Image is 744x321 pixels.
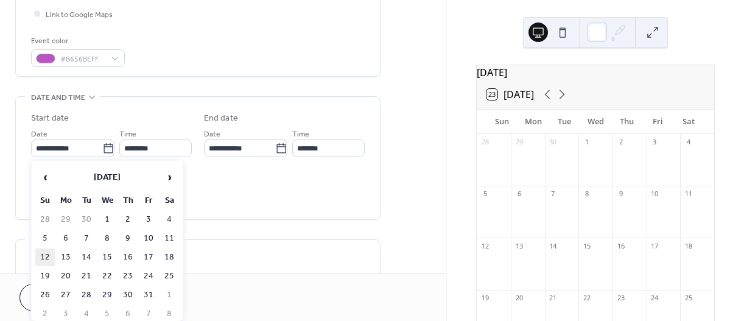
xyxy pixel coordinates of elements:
div: 10 [650,189,659,199]
td: 9 [118,230,138,247]
th: Th [118,192,138,210]
div: 9 [616,189,625,199]
td: 2 [118,211,138,228]
div: Event color [31,35,122,48]
td: 1 [160,286,179,304]
span: Date [31,128,47,141]
div: Thu [611,110,642,134]
div: 23 [616,294,625,303]
div: Wed [580,110,611,134]
td: 23 [118,267,138,285]
div: Fri [642,110,673,134]
div: [DATE] [477,65,714,80]
div: Sun [486,110,518,134]
td: 16 [118,249,138,266]
td: 19 [35,267,55,285]
td: 27 [56,286,75,304]
td: 8 [97,230,117,247]
span: Date and time [31,91,85,104]
td: 29 [97,286,117,304]
div: 30 [549,138,558,147]
div: 13 [514,241,524,250]
div: 6 [514,189,524,199]
td: 28 [77,286,96,304]
div: 24 [650,294,659,303]
div: 15 [582,241,591,250]
div: 25 [684,294,693,303]
td: 4 [160,211,179,228]
th: We [97,192,117,210]
span: #B656BEFF [60,53,105,66]
span: ‹ [36,165,54,189]
button: 23[DATE] [482,86,538,103]
th: Mo [56,192,75,210]
span: › [160,165,178,189]
td: 11 [160,230,179,247]
div: Mon [518,110,549,134]
span: Link to Google Maps [46,9,113,21]
div: Sat [673,110,704,134]
div: 16 [616,241,625,250]
td: 20 [56,267,75,285]
span: Time [292,128,309,141]
td: 31 [139,286,158,304]
button: Cancel [19,284,94,311]
div: Tue [549,110,580,134]
div: 21 [549,294,558,303]
div: 11 [684,189,693,199]
div: 14 [549,241,558,250]
div: 2 [616,138,625,147]
div: 8 [582,189,591,199]
div: 29 [514,138,524,147]
td: 21 [77,267,96,285]
td: 13 [56,249,75,266]
div: 20 [514,294,524,303]
div: End date [204,112,238,125]
div: 17 [650,241,659,250]
td: 26 [35,286,55,304]
td: 3 [139,211,158,228]
th: Sa [160,192,179,210]
th: Tu [77,192,96,210]
td: 30 [77,211,96,228]
td: 12 [35,249,55,266]
td: 25 [160,267,179,285]
div: 28 [480,138,490,147]
td: 15 [97,249,117,266]
div: 7 [549,189,558,199]
td: 24 [139,267,158,285]
div: 1 [582,138,591,147]
td: 18 [160,249,179,266]
th: Su [35,192,55,210]
td: 5 [35,230,55,247]
div: Start date [31,112,69,125]
td: 22 [97,267,117,285]
td: 30 [118,286,138,304]
div: 18 [684,241,693,250]
td: 14 [77,249,96,266]
span: Time [119,128,136,141]
div: 5 [480,189,490,199]
td: 28 [35,211,55,228]
div: 12 [480,241,490,250]
td: 17 [139,249,158,266]
div: 22 [582,294,591,303]
td: 6 [56,230,75,247]
span: Date [204,128,220,141]
div: 3 [650,138,659,147]
td: 1 [97,211,117,228]
td: 29 [56,211,75,228]
th: Fr [139,192,158,210]
div: 19 [480,294,490,303]
div: 4 [684,138,693,147]
th: [DATE] [56,164,158,191]
td: 10 [139,230,158,247]
td: 7 [77,230,96,247]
